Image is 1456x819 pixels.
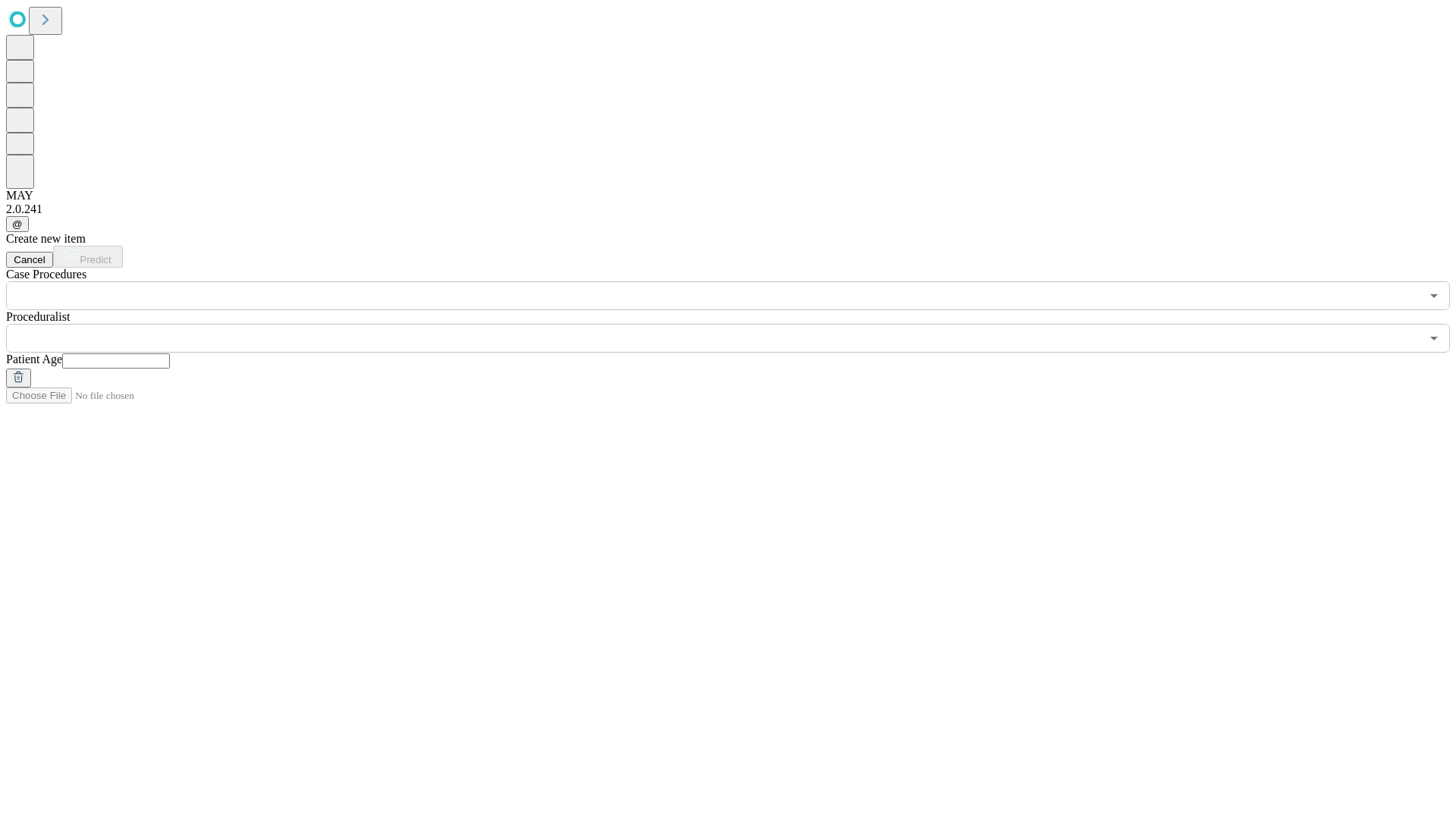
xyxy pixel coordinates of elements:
[6,252,53,268] button: Cancel
[6,232,86,245] span: Create new item
[14,254,45,265] span: Cancel
[1423,285,1445,306] button: Open
[6,189,1450,202] div: MAY
[6,268,86,281] span: Scheduled Procedure
[6,216,29,232] button: @
[53,246,123,268] button: Predict
[6,202,1450,216] div: 2.0.241
[12,218,23,230] span: @
[6,353,62,366] span: Patient Age
[80,254,111,265] span: Predict
[6,310,70,323] span: Proceduralist
[1423,328,1445,349] button: Open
